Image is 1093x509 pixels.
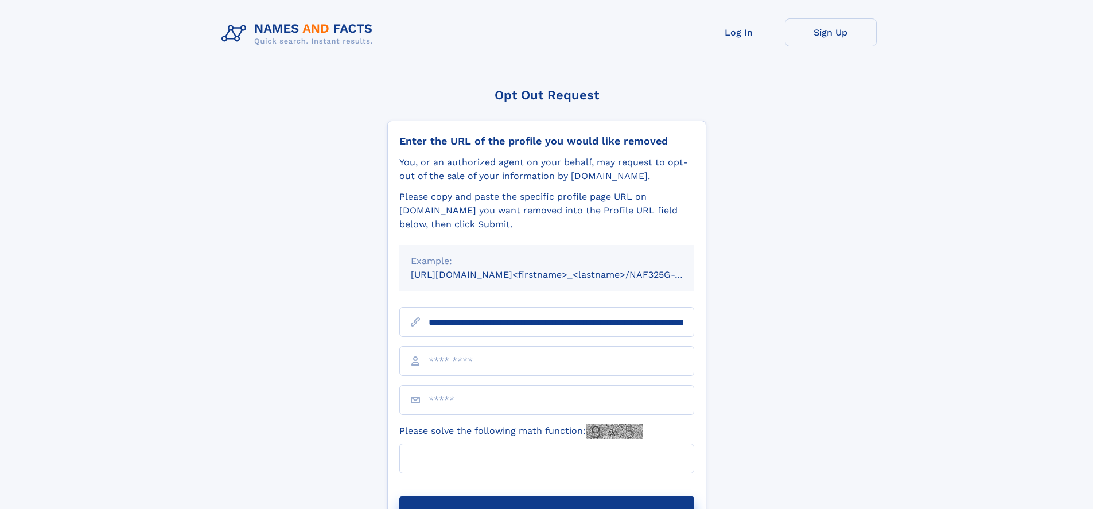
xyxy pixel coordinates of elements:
[217,18,382,49] img: Logo Names and Facts
[785,18,877,46] a: Sign Up
[399,135,694,147] div: Enter the URL of the profile you would like removed
[399,424,643,439] label: Please solve the following math function:
[399,190,694,231] div: Please copy and paste the specific profile page URL on [DOMAIN_NAME] you want removed into the Pr...
[411,269,716,280] small: [URL][DOMAIN_NAME]<firstname>_<lastname>/NAF325G-xxxxxxxx
[387,88,706,102] div: Opt Out Request
[399,156,694,183] div: You, or an authorized agent on your behalf, may request to opt-out of the sale of your informatio...
[693,18,785,46] a: Log In
[411,254,683,268] div: Example:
